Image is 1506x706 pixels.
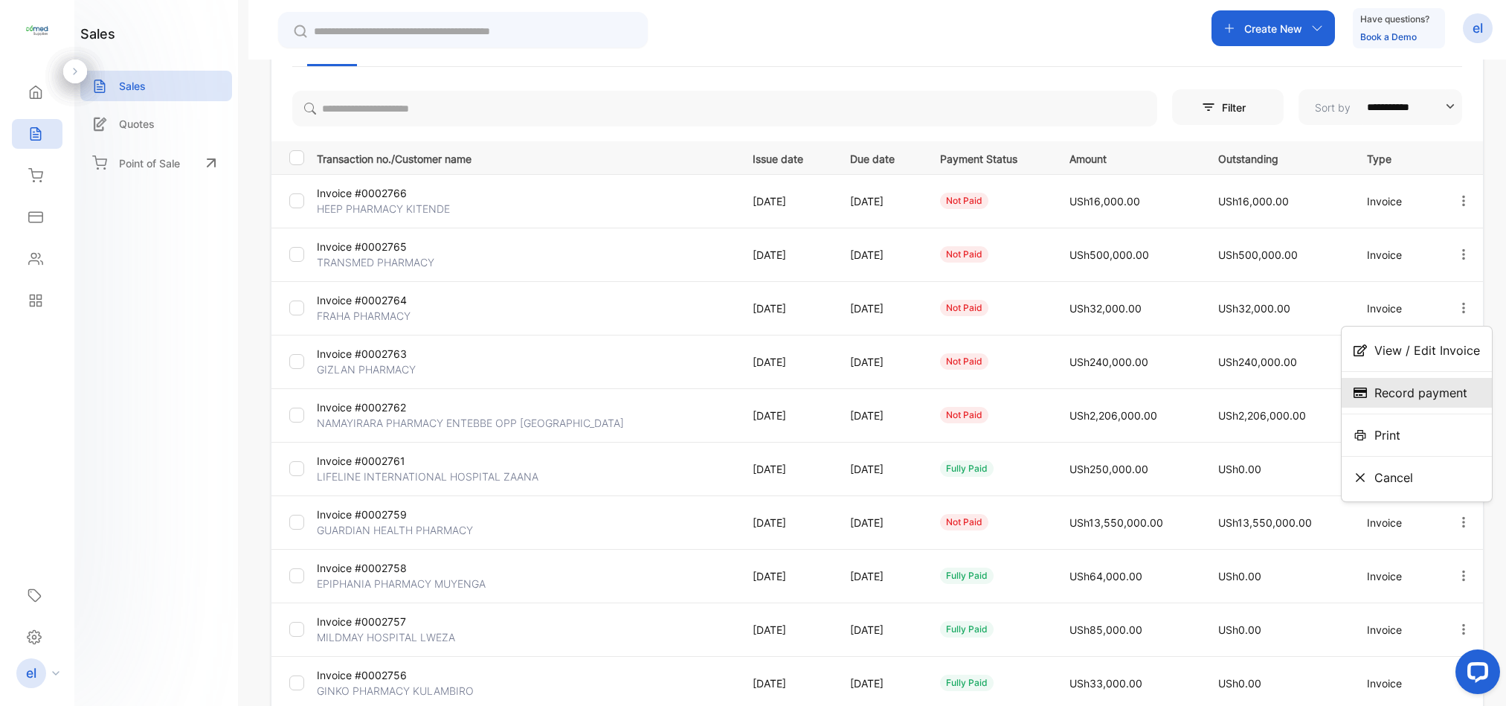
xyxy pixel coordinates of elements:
p: TRANSMED PHARMACY [317,254,456,270]
p: HEEP PHARMACY KITENDE [317,201,456,216]
div: not paid [940,514,988,530]
span: Print [1374,426,1400,444]
p: Sort by [1315,100,1351,115]
span: Record payment [1374,384,1467,402]
p: GUARDIAN HEALTH PHARMACY [317,522,473,538]
button: Create New [1211,10,1335,46]
span: USh500,000.00 [1218,248,1298,261]
span: USh2,206,000.00 [1218,409,1306,422]
p: Invoice #0002759 [317,507,456,522]
p: [DATE] [850,622,910,638]
span: USh240,000.00 [1218,356,1297,368]
p: Invoice #0002766 [317,185,456,201]
a: Quotes [80,109,232,139]
p: Quotes [119,116,155,132]
p: [DATE] [850,675,910,691]
div: fully paid [940,460,994,477]
span: USh250,000.00 [1069,463,1148,475]
p: Invoice #0002765 [317,239,456,254]
p: Transaction no./Customer name [317,148,734,167]
span: USh0.00 [1218,623,1261,636]
span: USh2,206,000.00 [1069,409,1157,422]
span: USh85,000.00 [1069,623,1142,636]
iframe: LiveChat chat widget [1444,644,1506,706]
p: Invoice #0002757 [317,614,456,629]
p: Invoice [1367,247,1426,263]
p: [DATE] [850,408,910,423]
p: [DATE] [850,461,910,477]
span: USh13,550,000.00 [1069,516,1163,529]
p: [DATE] [753,675,820,691]
p: [DATE] [850,193,910,209]
p: LIFELINE INTERNATIONAL HOSPITAL ZAANA [317,469,538,484]
p: Have questions? [1360,12,1429,27]
p: Invoice #0002762 [317,399,456,415]
p: [DATE] [753,461,820,477]
span: USh500,000.00 [1069,248,1149,261]
span: USh0.00 [1218,677,1261,690]
p: Invoice #0002764 [317,292,456,308]
p: [DATE] [753,247,820,263]
span: USh0.00 [1218,570,1261,583]
p: Invoice [1367,675,1426,691]
p: Invoice #0002761 [317,453,456,469]
p: NAMAYIRARA PHARMACY ENTEBBE OPP [GEOGRAPHIC_DATA] [317,415,624,431]
div: not paid [940,300,988,316]
p: el [1473,19,1483,38]
div: fully paid [940,621,994,638]
p: Due date [850,148,910,167]
p: Create New [1244,21,1302,36]
p: Amount [1069,148,1188,167]
span: USh16,000.00 [1069,195,1140,208]
p: GIZLAN PHARMACY [317,362,456,377]
span: USh64,000.00 [1069,570,1142,583]
p: [DATE] [753,568,820,584]
p: Invoice [1367,193,1426,209]
p: Payment Status [940,148,1039,167]
p: [DATE] [753,622,820,638]
span: View / Edit Invoice [1374,341,1480,359]
span: USh0.00 [1218,463,1261,475]
span: USh16,000.00 [1218,195,1289,208]
p: [DATE] [753,354,820,370]
span: USh32,000.00 [1069,302,1142,315]
p: Point of Sale [119,155,180,171]
p: Invoice #0002763 [317,346,456,362]
p: Invoice [1367,622,1426,638]
span: Cancel [1374,469,1413,487]
span: USh240,000.00 [1069,356,1148,368]
div: not paid [940,353,988,370]
a: Book a Demo [1360,31,1417,42]
p: Type [1367,148,1426,167]
a: Point of Sale [80,147,232,179]
p: Invoice [1367,515,1426,530]
p: [DATE] [850,568,910,584]
p: [DATE] [850,247,910,263]
div: not paid [940,193,988,209]
h1: sales [80,24,115,44]
div: not paid [940,246,988,263]
span: USh13,550,000.00 [1218,516,1312,529]
p: [DATE] [850,301,910,316]
span: USh33,000.00 [1069,677,1142,690]
div: fully paid [940,675,994,691]
button: Sort by [1299,89,1462,125]
p: [DATE] [753,408,820,423]
p: [DATE] [850,354,910,370]
p: [DATE] [753,193,820,209]
p: EPIPHANIA PHARMACY MUYENGA [317,576,486,591]
p: [DATE] [753,301,820,316]
p: MILDMAY HOSPITAL LWEZA [317,629,456,645]
a: Sales [80,71,232,101]
p: Issue date [753,148,820,167]
p: el [26,664,36,683]
img: logo [26,19,48,42]
p: [DATE] [850,515,910,530]
p: Invoice [1367,301,1426,316]
span: USh32,000.00 [1218,302,1290,315]
div: not paid [940,407,988,423]
button: el [1463,10,1493,46]
p: Invoice [1367,568,1426,584]
p: FRAHA PHARMACY [317,308,456,324]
